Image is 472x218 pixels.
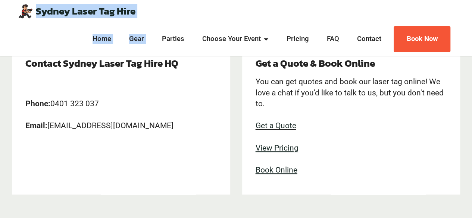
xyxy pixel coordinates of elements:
a: Book Online [256,165,297,174]
strong: Email: [25,121,47,130]
p: You can get quotes and book our laser tag online! We love a chat if you'd like to talk to us, but... [256,76,447,175]
a: Gear [127,34,146,44]
a: Parties [160,34,187,44]
strong: Contact Sydney Laser Tag Hire HQ [25,56,178,70]
a: Pricing [284,34,311,44]
p: 0401 323 037 [EMAIL_ADDRESS][DOMAIN_NAME] [25,76,217,131]
strong: Phone: [25,99,50,108]
a: View Pricing [256,143,298,152]
a: Sydney Laser Tag Hire [36,6,135,16]
a: Get a Quote [256,121,296,130]
a: Home [90,34,113,44]
a: Contact [355,34,383,44]
a: Choose Your Event [200,34,271,44]
strong: Get a Quote & Book Online [256,56,375,70]
a: FAQ [325,34,341,44]
a: Book Now [394,26,450,52]
img: Mobile Laser Tag Parties Sydney [18,4,33,19]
